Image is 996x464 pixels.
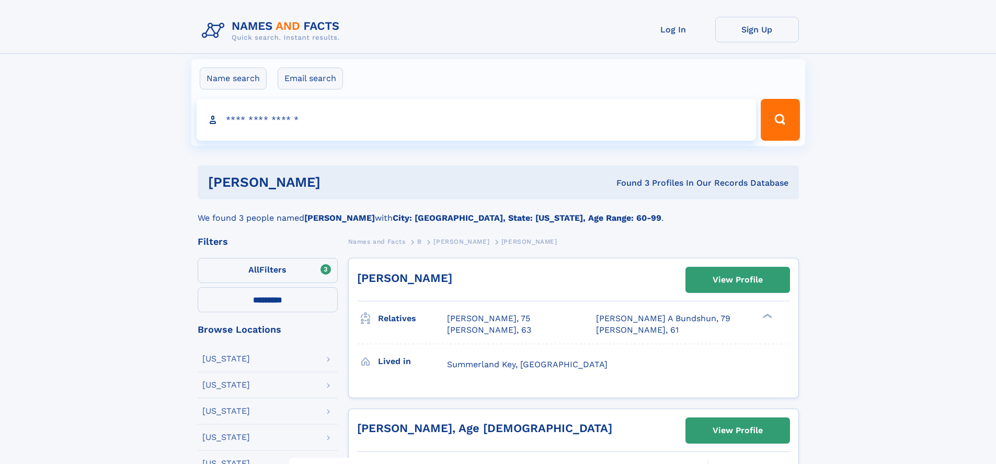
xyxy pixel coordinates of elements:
[761,99,799,141] button: Search Button
[760,313,773,320] div: ❯
[715,17,799,42] a: Sign Up
[304,213,375,223] b: [PERSON_NAME]
[713,418,763,443] div: View Profile
[198,17,348,45] img: Logo Names and Facts
[468,177,788,189] div: Found 3 Profiles In Our Records Database
[393,213,661,223] b: City: [GEOGRAPHIC_DATA], State: [US_STATE], Age Range: 60-99
[417,238,422,245] span: B
[447,359,608,369] span: Summerland Key, [GEOGRAPHIC_DATA]
[596,313,730,324] a: [PERSON_NAME] A Bundshun, 79
[208,176,468,189] h1: [PERSON_NAME]
[198,199,799,224] div: We found 3 people named with .
[357,271,452,285] a: [PERSON_NAME]
[378,310,447,327] h3: Relatives
[357,422,612,435] a: [PERSON_NAME], Age [DEMOGRAPHIC_DATA]
[501,238,557,245] span: [PERSON_NAME]
[202,433,250,442] div: [US_STATE]
[248,265,259,275] span: All
[417,235,422,248] a: B
[596,324,679,336] a: [PERSON_NAME], 61
[632,17,715,42] a: Log In
[447,313,530,324] a: [PERSON_NAME], 75
[278,67,343,89] label: Email search
[433,235,489,248] a: [PERSON_NAME]
[378,353,447,370] h3: Lived in
[433,238,489,245] span: [PERSON_NAME]
[202,355,250,363] div: [US_STATE]
[198,237,338,246] div: Filters
[202,407,250,415] div: [US_STATE]
[348,235,406,248] a: Names and Facts
[198,325,338,334] div: Browse Locations
[686,267,789,292] a: View Profile
[198,258,338,283] label: Filters
[686,418,789,443] a: View Profile
[447,324,531,336] a: [PERSON_NAME], 63
[200,67,267,89] label: Name search
[197,99,757,141] input: search input
[713,268,763,292] div: View Profile
[202,381,250,389] div: [US_STATE]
